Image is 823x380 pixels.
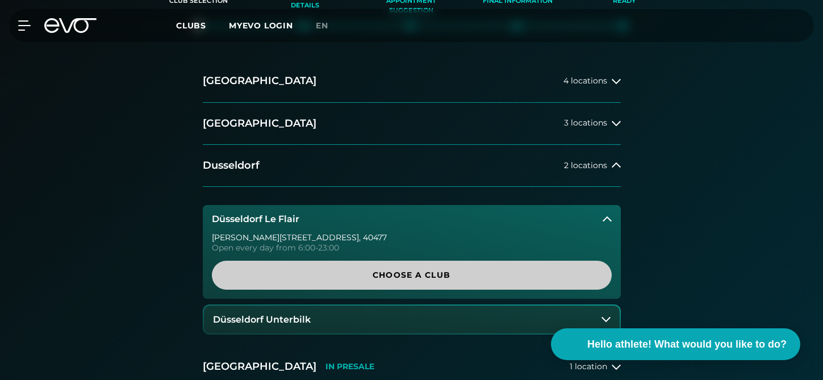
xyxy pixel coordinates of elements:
[203,103,621,145] button: [GEOGRAPHIC_DATA]3 locations
[564,160,569,170] font: 2
[203,60,621,102] button: [GEOGRAPHIC_DATA]4 locations
[203,205,621,233] button: Düsseldorf Le Flair
[564,118,569,128] font: 3
[325,361,374,371] font: IN PRESALE
[571,76,607,86] font: locations
[359,232,387,243] font: , 40477
[212,214,299,224] font: Düsseldorf Le Flair
[213,314,311,325] font: Düsseldorf Unterbilk
[204,306,620,334] button: Düsseldorf Unterbilk
[571,160,607,170] font: locations
[212,261,612,290] a: Choose a club
[551,328,800,360] button: Hello athlete! What would you like to do?
[203,117,316,130] font: [GEOGRAPHIC_DATA]
[203,145,621,187] button: Dusseldorf2 locations
[176,20,229,31] a: Clubs
[563,76,569,86] font: 4
[203,159,260,172] font: Dusseldorf
[570,361,573,371] font: 1
[316,19,342,32] a: en
[203,360,316,373] font: [GEOGRAPHIC_DATA]
[575,361,607,371] font: location
[212,232,359,243] font: [PERSON_NAME][STREET_ADDRESS]
[212,243,339,253] font: Open every day from 6:00-23:00
[176,20,206,31] font: Clubs
[229,20,293,31] a: MYEVO LOGIN
[373,270,450,280] font: Choose a club
[316,20,328,31] font: en
[571,118,607,128] font: locations
[203,74,316,87] font: [GEOGRAPHIC_DATA]
[587,339,787,350] font: Hello athlete! What would you like to do?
